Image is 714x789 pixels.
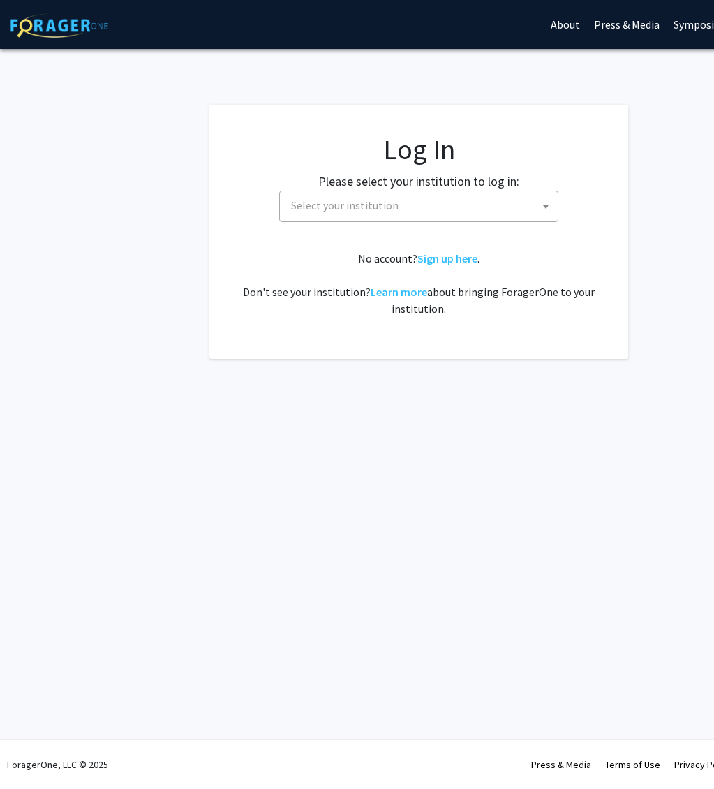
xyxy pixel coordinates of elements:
[371,285,427,299] a: Learn more about bringing ForagerOne to your institution
[279,191,558,222] span: Select your institution
[318,172,519,191] label: Please select your institution to log in:
[237,133,600,166] h1: Log In
[10,13,108,38] img: ForagerOne Logo
[417,251,477,265] a: Sign up here
[531,758,591,771] a: Press & Media
[237,250,600,317] div: No account? . Don't see your institution? about bringing ForagerOne to your institution.
[7,740,108,789] div: ForagerOne, LLC © 2025
[605,758,660,771] a: Terms of Use
[291,198,399,212] span: Select your institution
[285,191,558,220] span: Select your institution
